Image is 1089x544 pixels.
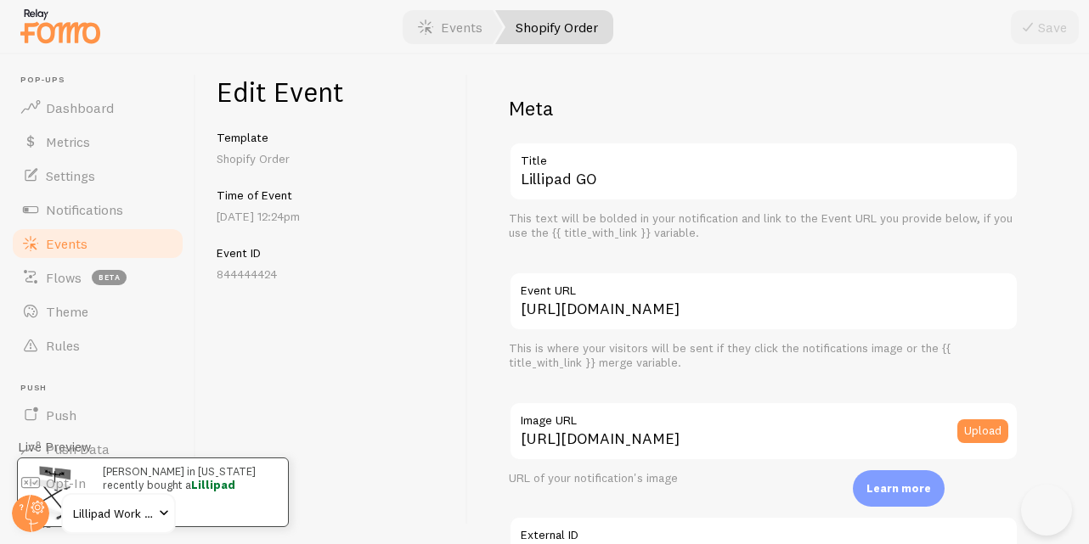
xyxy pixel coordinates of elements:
span: Push [46,407,76,423]
a: Push Data [10,432,185,466]
span: Lillipad Work Solutions [73,503,154,524]
span: Opt-In [46,474,86,491]
a: Notifications [10,193,185,227]
label: Title [509,142,1018,171]
h2: Meta [509,95,1018,121]
span: Theme [46,303,88,320]
iframe: Help Scout Beacon - Open [1021,485,1072,536]
a: Flows beta [10,261,185,294]
a: Opt-In [10,466,185,500]
span: Rules [46,337,80,354]
h1: Edit Event [217,75,447,109]
a: Events [10,227,185,261]
a: Dashboard [10,91,185,125]
p: [DATE] 12:24pm [217,208,447,225]
span: Metrics [46,133,90,150]
div: Learn more [853,470,945,507]
label: Image URL [509,401,1018,430]
span: Events [46,235,87,252]
div: This text will be bolded in your notification and link to the Event URL you provide below, if you... [509,211,1018,241]
span: beta [92,270,127,285]
p: 844444424 [217,266,447,283]
span: Settings [46,167,95,184]
a: Push [10,398,185,432]
img: fomo-relay-logo-orange.svg [18,4,103,48]
a: Rules [10,328,185,362]
span: Pop-ups [20,75,185,86]
h5: Event ID [217,245,447,261]
div: URL of your notification's image [509,471,1018,486]
div: This is where your visitors will be sent if they click the notifications image or the {{ title_wi... [509,341,1018,371]
label: Event URL [509,272,1018,300]
span: Push [20,383,185,394]
p: Shopify Order [217,150,447,167]
span: Flows [46,269,82,286]
a: Metrics [10,125,185,159]
a: Theme [10,294,185,328]
span: Push Data [46,440,110,457]
a: Lillipad Work Solutions [61,493,176,534]
span: Dashboard [46,99,114,116]
button: Upload [957,419,1008,443]
h5: Template [217,130,447,145]
p: Learn more [866,480,931,496]
h5: Time of Event [217,188,447,203]
span: Notifications [46,201,123,218]
a: Settings [10,159,185,193]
